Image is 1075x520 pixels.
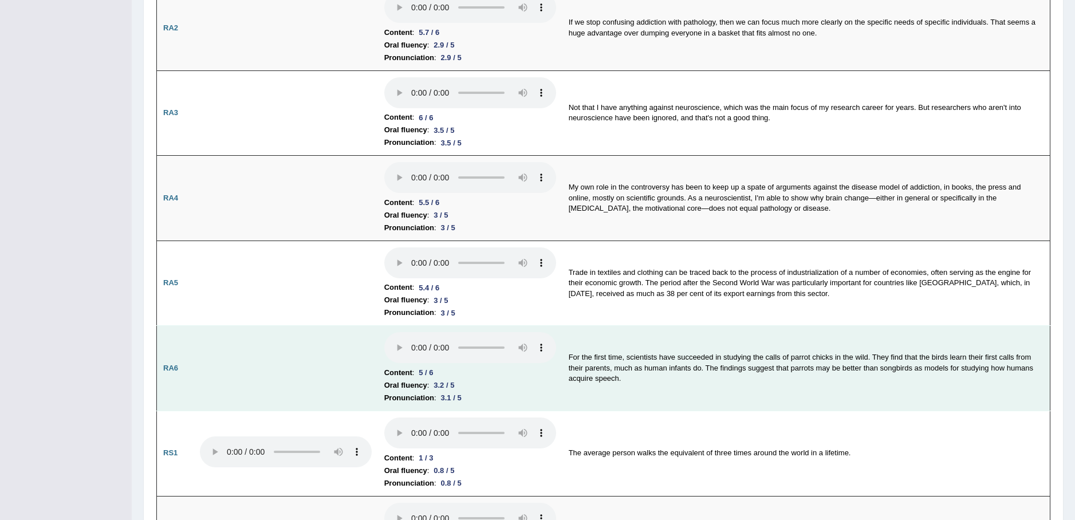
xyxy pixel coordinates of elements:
[429,294,452,306] div: 3 / 5
[436,222,460,234] div: 3 / 5
[429,124,459,136] div: 3.5 / 5
[384,222,556,234] li: :
[384,136,556,149] li: :
[384,367,412,379] b: Content
[436,307,460,319] div: 3 / 5
[436,137,466,149] div: 3.5 / 5
[384,136,434,149] b: Pronunciation
[384,306,434,319] b: Pronunciation
[384,392,434,404] b: Pronunciation
[384,379,427,392] b: Oral fluency
[384,209,427,222] b: Oral fluency
[163,23,178,32] b: RA2
[414,367,438,379] div: 5 / 6
[384,52,434,64] b: Pronunciation
[163,448,178,457] b: RS1
[163,364,178,372] b: RA6
[163,278,178,287] b: RA5
[384,52,556,64] li: :
[384,39,427,52] b: Oral fluency
[414,452,438,464] div: 1 / 3
[384,39,556,52] li: :
[384,26,556,39] li: :
[414,26,444,38] div: 5.7 / 6
[163,194,178,202] b: RA4
[384,477,434,490] b: Pronunciation
[562,241,1050,326] td: Trade in textiles and clothing can be traced back to the process of industrialization of a number...
[384,196,556,209] li: :
[429,379,459,391] div: 3.2 / 5
[414,196,444,208] div: 5.5 / 6
[384,209,556,222] li: :
[562,70,1050,156] td: Not that I have anything against neuroscience, which was the main focus of my research career for...
[562,326,1050,411] td: For the first time, scientists have succeeded in studying the calls of parrot chicks in the wild....
[384,392,556,404] li: :
[384,196,412,209] b: Content
[384,294,427,306] b: Oral fluency
[384,306,556,319] li: :
[562,156,1050,241] td: My own role in the controversy has been to keep up a spate of arguments against the disease model...
[384,111,412,124] b: Content
[429,464,459,476] div: 0.8 / 5
[414,282,444,294] div: 5.4 / 6
[429,209,452,221] div: 3 / 5
[436,392,466,404] div: 3.1 / 5
[384,26,412,39] b: Content
[562,411,1050,496] td: The average person walks the equivalent of three times around the world in a lifetime.
[436,477,466,489] div: 0.8 / 5
[384,452,412,464] b: Content
[384,452,556,464] li: :
[384,111,556,124] li: :
[384,367,556,379] li: :
[384,464,556,477] li: :
[384,379,556,392] li: :
[429,39,459,51] div: 2.9 / 5
[384,477,556,490] li: :
[384,464,427,477] b: Oral fluency
[384,281,412,294] b: Content
[163,108,178,117] b: RA3
[384,281,556,294] li: :
[414,112,438,124] div: 6 / 6
[384,222,434,234] b: Pronunciation
[384,124,556,136] li: :
[436,52,466,64] div: 2.9 / 5
[384,294,556,306] li: :
[384,124,427,136] b: Oral fluency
